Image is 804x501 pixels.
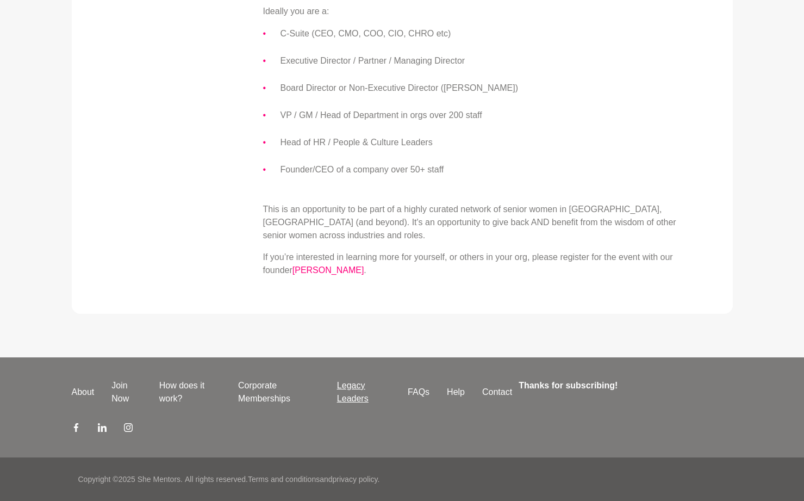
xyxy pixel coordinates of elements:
[473,386,521,399] a: Contact
[519,379,726,392] h4: Thanks for subscribing!
[399,386,438,399] a: FAQs
[328,379,399,405] a: Legacy Leaders
[281,27,681,41] li: C-Suite (CEO, CMO, COO, CIO, CHRO etc)
[281,54,681,68] li: Executive Director / Partner / Managing Director
[281,135,681,150] li: Head of HR / People & Culture Leaders
[292,265,364,275] a: [PERSON_NAME]
[63,386,103,399] a: About
[248,475,320,484] a: Terms and conditions
[263,251,681,277] p: If you’re interested in learning more for yourself, or others in your org, please register for th...
[229,379,328,405] a: Corporate Memberships
[438,386,473,399] a: Help
[124,423,133,436] a: Instagram
[103,379,150,405] a: Join Now
[263,5,681,18] p: Ideally you are a:
[185,474,379,485] p: All rights reserved. and .
[98,423,107,436] a: LinkedIn
[78,474,183,485] p: Copyright © 2025 She Mentors .
[281,163,681,177] li: Founder/CEO of a company over 50+ staff
[281,81,681,95] li: Board Director or Non-Executive Director ([PERSON_NAME])
[151,379,229,405] a: How does it work?
[263,203,681,242] p: This is an opportunity to be part of a highly curated network of senior women in [GEOGRAPHIC_DATA...
[281,108,681,122] li: VP / GM / Head of Department in orgs over 200 staff
[333,475,378,484] a: privacy policy
[72,423,80,436] a: Facebook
